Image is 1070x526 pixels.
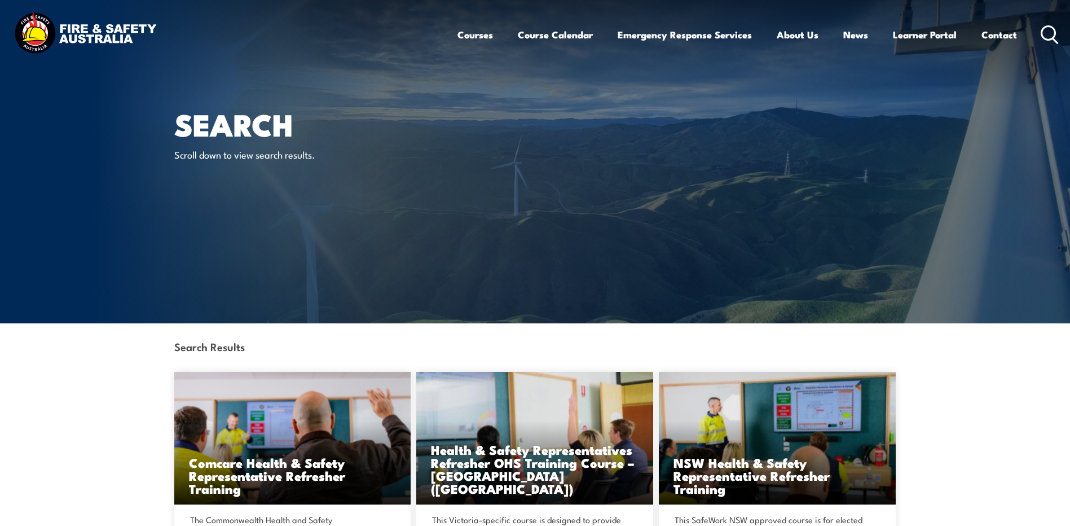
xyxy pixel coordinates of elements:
[189,456,397,495] h3: Comcare Health & Safety Representative Refresher Training
[431,443,639,495] h3: Health & Safety Representatives Refresher OHS Training Course – [GEOGRAPHIC_DATA] ([GEOGRAPHIC_DA...
[777,20,818,50] a: About Us
[457,20,493,50] a: Courses
[893,20,957,50] a: Learner Portal
[518,20,593,50] a: Course Calendar
[174,111,453,137] h1: Search
[618,20,752,50] a: Emergency Response Services
[659,372,896,505] img: NSW Health & Safety Representative Refresher Training
[174,148,380,161] p: Scroll down to view search results.
[673,456,881,495] h3: NSW Health & Safety Representative Refresher Training
[416,372,653,505] img: Health & Safety Representatives Initial OHS Training Course (VIC)
[416,372,653,505] a: Health & Safety Representatives Refresher OHS Training Course – [GEOGRAPHIC_DATA] ([GEOGRAPHIC_DA...
[843,20,868,50] a: News
[174,339,245,354] strong: Search Results
[174,372,411,505] a: Comcare Health & Safety Representative Refresher Training
[981,20,1017,50] a: Contact
[174,372,411,505] img: Comcare Health & Safety Representative Initial 5 Day TRAINING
